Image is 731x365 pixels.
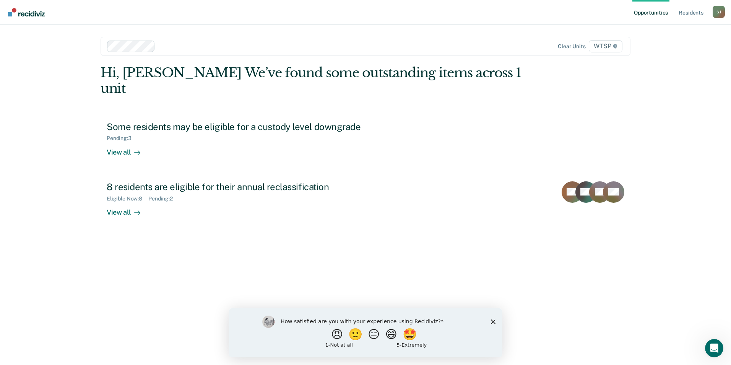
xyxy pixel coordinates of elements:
[589,40,622,52] span: WTSP
[107,121,375,132] div: Some residents may be eligible for a custody level downgrade
[107,196,148,202] div: Eligible Now : 8
[229,308,502,357] iframe: Survey by Kim from Recidiviz
[101,65,525,96] div: Hi, [PERSON_NAME] We’ve found some outstanding items across 1 unit
[713,6,725,18] button: Profile dropdown button
[107,142,149,156] div: View all
[101,115,630,175] a: Some residents may be eligible for a custody level downgradePending:3View all
[107,181,375,192] div: 8 residents are eligible for their annual reclassification
[107,135,138,142] div: Pending : 3
[8,8,45,16] img: Recidiviz
[107,202,149,217] div: View all
[705,339,723,357] iframe: Intercom live chat
[148,196,179,202] div: Pending : 2
[713,6,725,18] div: S J
[558,43,586,50] div: Clear units
[101,175,630,235] a: 8 residents are eligible for their annual reclassificationEligible Now:8Pending:2View all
